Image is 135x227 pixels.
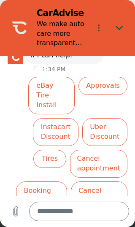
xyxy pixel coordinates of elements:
[71,181,127,209] button: Cancel subscription
[42,65,65,73] p: 1:34 PM
[33,118,78,146] button: Instacart Discount
[37,19,85,49] p: We make auto care more transparent and more trustworthy.
[89,18,108,38] button: Options menu
[78,77,127,95] button: Approvals
[82,118,127,146] button: Uber Discount
[16,181,67,209] button: Booking assistance
[6,202,25,222] button: Upload file
[28,77,75,114] button: eBay Tire Install
[110,18,130,38] button: Close
[70,150,127,178] button: Cancel appointment
[33,150,66,168] button: Tires
[37,8,85,19] h2: CarAdvise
